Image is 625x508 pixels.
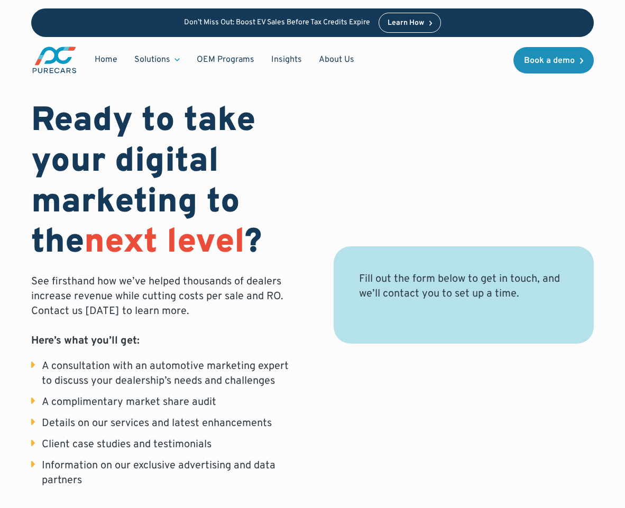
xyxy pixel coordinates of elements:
[31,45,78,75] img: purecars logo
[359,272,568,301] div: Fill out the form below to get in touch, and we’ll contact you to set up a time.
[31,101,291,264] h1: Ready to take your digital marketing to the ?
[263,50,310,70] a: Insights
[388,20,424,27] div: Learn How
[513,47,594,73] a: Book a demo
[86,50,126,70] a: Home
[31,334,140,348] strong: Here’s what you’ll get:
[42,359,291,389] div: A consultation with an automotive marketing expert to discuss your dealership’s needs and challenges
[31,45,78,75] a: main
[42,416,272,431] div: Details on our services and latest enhancements
[188,50,263,70] a: OEM Programs
[184,19,370,27] p: Don’t Miss Out: Boost EV Sales Before Tax Credits Expire
[310,50,363,70] a: About Us
[42,437,212,452] div: Client case studies and testimonials
[42,458,291,488] div: Information on our exclusive advertising and data partners
[42,395,216,410] div: A complimentary market share audit
[134,54,170,66] div: Solutions
[524,57,575,65] div: Book a demo
[379,13,442,33] a: Learn How
[31,274,291,348] p: See firsthand how we’ve helped thousands of dealers increase revenue while cutting costs per sale...
[84,221,245,265] span: next level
